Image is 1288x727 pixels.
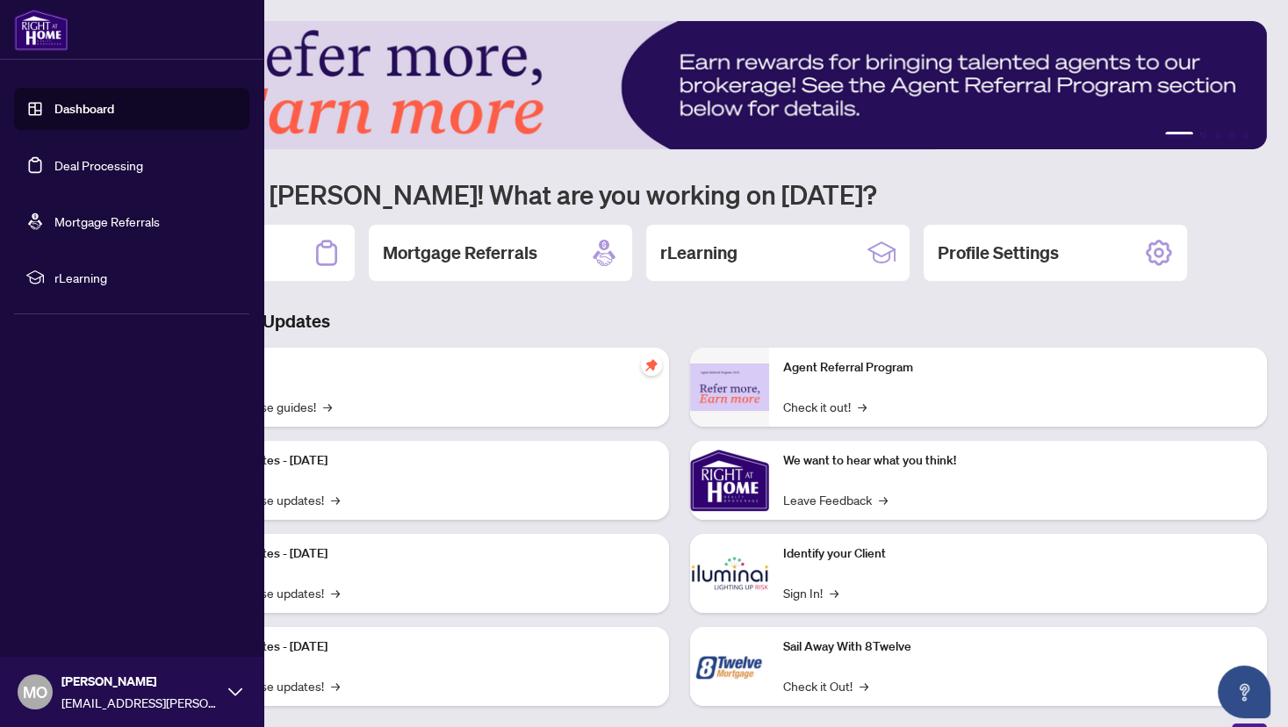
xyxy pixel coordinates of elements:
span: → [879,490,888,509]
img: logo [14,9,68,51]
button: 2 [1200,132,1207,139]
span: pushpin [641,355,662,376]
h1: Welcome back [PERSON_NAME]! What are you working on [DATE]? [91,177,1267,211]
img: We want to hear what you think! [690,441,769,520]
span: → [858,397,867,416]
a: Dashboard [54,101,114,117]
p: Agent Referral Program [783,358,1254,378]
span: MO [23,680,47,704]
img: Agent Referral Program [690,363,769,412]
button: 3 [1214,132,1221,139]
h3: Brokerage & Industry Updates [91,309,1267,334]
button: Open asap [1218,666,1270,718]
p: Identify your Client [783,544,1254,564]
span: → [830,583,838,602]
a: Check it Out!→ [783,676,868,695]
img: Sail Away With 8Twelve [690,627,769,706]
button: 4 [1228,132,1235,139]
p: Platform Updates - [DATE] [184,544,655,564]
span: → [323,397,332,416]
button: 5 [1242,132,1249,139]
button: 1 [1165,132,1193,139]
span: rLearning [54,268,237,287]
a: Mortgage Referrals [54,213,160,229]
h2: Profile Settings [938,241,1059,265]
p: We want to hear what you think! [783,451,1254,471]
span: → [331,583,340,602]
img: Identify your Client [690,534,769,613]
span: → [331,676,340,695]
span: → [331,490,340,509]
p: Self-Help [184,358,655,378]
h2: Mortgage Referrals [383,241,537,265]
a: Deal Processing [54,157,143,173]
a: Leave Feedback→ [783,490,888,509]
span: [PERSON_NAME] [61,672,219,691]
span: [EMAIL_ADDRESS][PERSON_NAME][DOMAIN_NAME] [61,693,219,712]
a: Check it out!→ [783,397,867,416]
h2: rLearning [660,241,738,265]
span: → [860,676,868,695]
p: Platform Updates - [DATE] [184,637,655,657]
p: Sail Away With 8Twelve [783,637,1254,657]
p: Platform Updates - [DATE] [184,451,655,471]
img: Slide 0 [91,21,1267,149]
a: Sign In!→ [783,583,838,602]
